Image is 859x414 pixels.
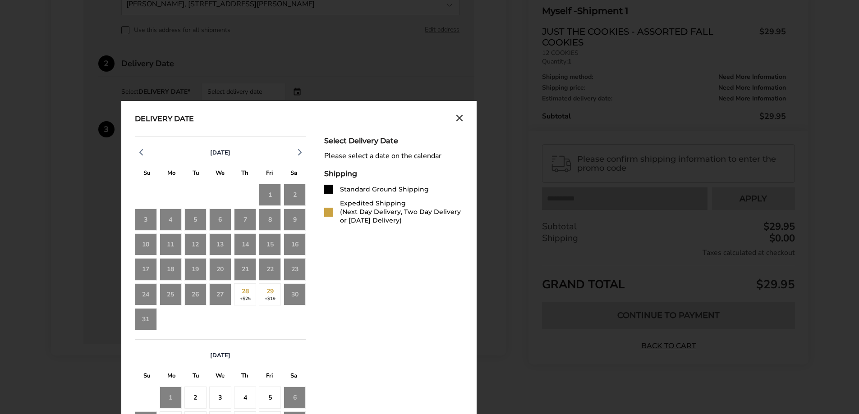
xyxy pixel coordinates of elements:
div: F [257,167,281,181]
div: W [208,167,232,181]
div: T [233,167,257,181]
div: M [159,167,184,181]
button: [DATE] [207,351,234,359]
span: [DATE] [210,149,230,157]
div: Please select a date on the calendar [324,152,463,160]
div: Shipping [324,169,463,178]
div: S [281,167,306,181]
div: M [159,370,184,384]
div: T [184,370,208,384]
div: S [135,167,159,181]
div: T [233,370,257,384]
div: Expedited Shipping (Next Day Delivery, Two Day Delivery or [DATE] Delivery) [340,199,463,225]
button: [DATE] [207,149,234,157]
div: S [281,370,306,384]
div: W [208,370,232,384]
div: Delivery Date [135,114,194,124]
span: [DATE] [210,351,230,359]
button: Close calendar [456,114,463,124]
div: F [257,370,281,384]
div: T [184,167,208,181]
div: S [135,370,159,384]
div: Standard Ground Shipping [340,185,429,194]
div: Select Delivery Date [324,136,463,145]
